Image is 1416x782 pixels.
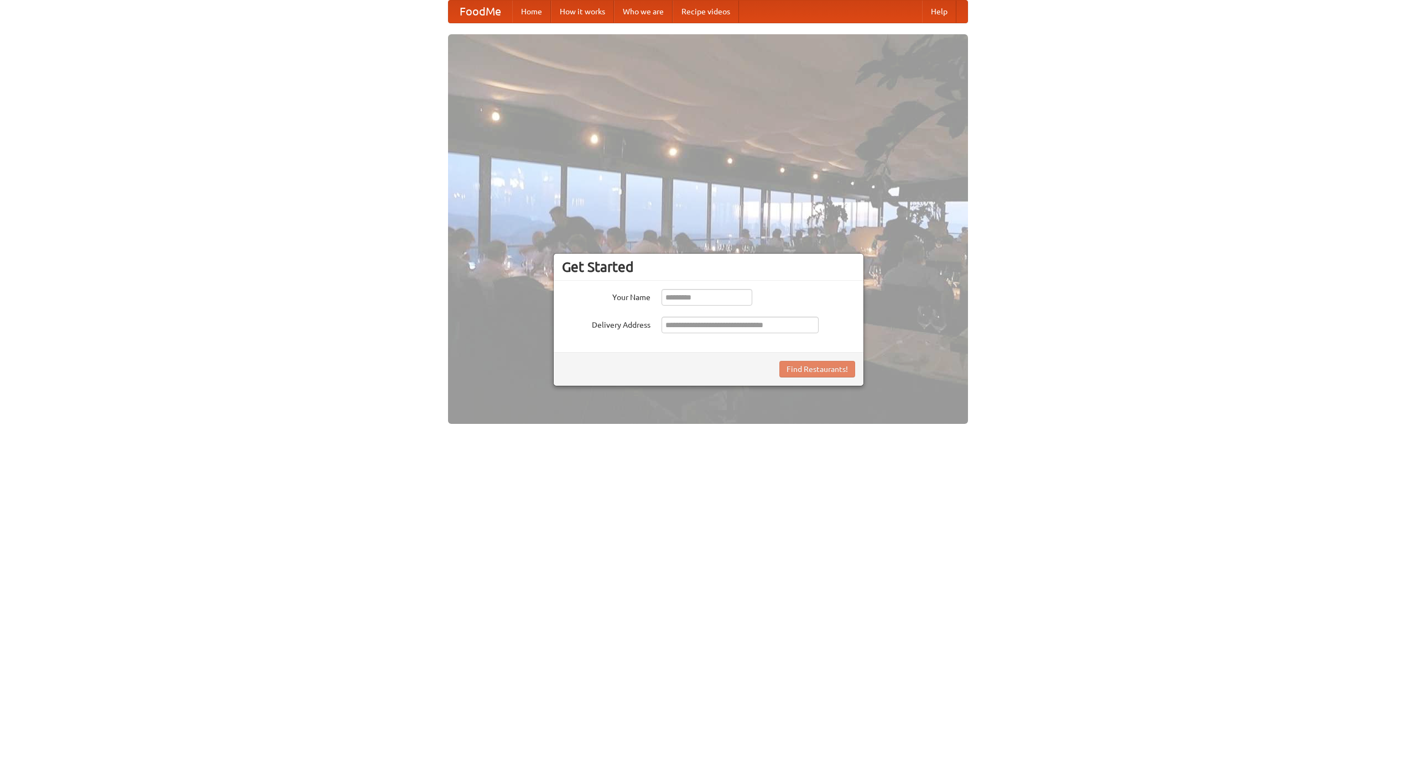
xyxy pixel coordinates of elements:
label: Your Name [562,289,650,303]
a: Recipe videos [673,1,739,23]
h3: Get Started [562,259,855,275]
a: Home [512,1,551,23]
a: How it works [551,1,614,23]
button: Find Restaurants! [779,361,855,377]
a: Who we are [614,1,673,23]
a: FoodMe [449,1,512,23]
a: Help [922,1,956,23]
label: Delivery Address [562,317,650,330]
